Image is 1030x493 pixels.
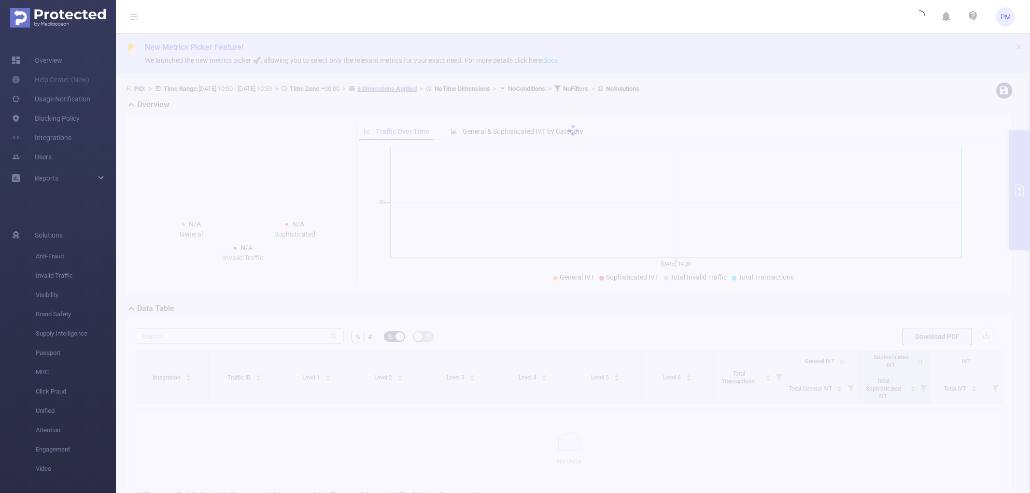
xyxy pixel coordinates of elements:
[12,109,80,128] a: Blocking Policy
[1001,7,1011,27] span: PM
[36,382,116,401] span: Click Fraud
[36,266,116,285] span: Invalid Traffic
[36,363,116,382] span: MRC
[36,421,116,440] span: Attention
[36,324,116,343] span: Supply Intelligence
[36,285,116,305] span: Visibility
[12,128,71,147] a: Integrations
[36,440,116,459] span: Engagement
[12,51,62,70] a: Overview
[914,10,925,24] i: icon: loading
[10,8,106,28] img: Protected Media
[35,174,58,182] span: Reports
[35,169,58,188] a: Reports
[12,147,52,167] a: Users
[35,225,63,245] span: Solutions
[36,247,116,266] span: Anti-Fraud
[36,343,116,363] span: Passport
[36,305,116,324] span: Brand Safety
[36,401,116,421] span: Unified
[12,89,90,109] a: Usage Notification
[36,459,116,479] span: Video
